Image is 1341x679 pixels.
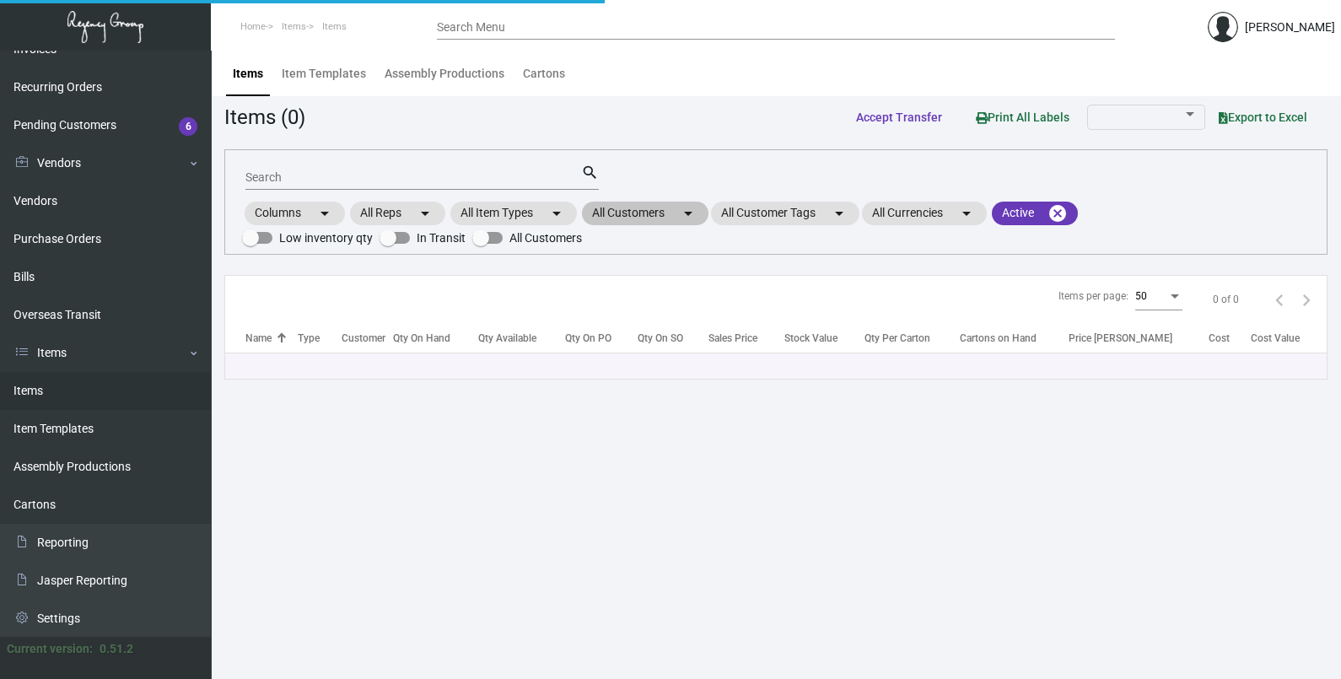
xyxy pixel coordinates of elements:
div: Items per page: [1058,288,1128,304]
mat-icon: arrow_drop_down [678,203,698,224]
button: Previous page [1266,286,1293,313]
div: Sales Price [708,331,784,346]
div: Stock Value [784,331,864,346]
div: 0 of 0 [1213,292,1239,307]
div: Cartons on Hand [960,331,1068,346]
div: Name [245,331,272,346]
span: Items [322,21,347,32]
div: Type [298,331,320,346]
div: Name [245,331,298,346]
div: Current version: [7,640,93,658]
div: Items [233,65,263,83]
div: Price [PERSON_NAME] [1069,331,1209,346]
mat-chip: All Currencies [862,202,987,225]
div: Qty On Hand [393,331,450,346]
div: Qty On SO [638,331,683,346]
div: Cost [1209,331,1252,346]
span: Items [282,21,306,32]
mat-icon: arrow_drop_down [829,203,849,224]
div: Qty Available [478,331,536,346]
span: Home [240,21,266,32]
span: Export to Excel [1219,110,1307,124]
span: Print All Labels [976,110,1069,124]
div: Cost Value [1251,331,1327,346]
mat-chip: Columns [245,202,345,225]
mat-chip: Active [992,202,1078,225]
div: Qty On PO [565,331,611,346]
img: admin@bootstrapmaster.com [1208,12,1238,42]
mat-select: Items per page: [1135,291,1182,303]
mat-icon: search [581,163,599,183]
span: In Transit [417,228,466,248]
div: 0.51.2 [100,640,133,658]
mat-icon: arrow_drop_down [415,203,435,224]
div: Qty Available [478,331,564,346]
mat-chip: All Item Types [450,202,577,225]
mat-icon: arrow_drop_down [956,203,977,224]
th: Customer [342,323,393,353]
div: Type [298,331,342,346]
button: Next page [1293,286,1320,313]
div: Cost Value [1251,331,1300,346]
div: Cost [1209,331,1230,346]
button: Accept Transfer [843,102,956,132]
div: Sales Price [708,331,757,346]
mat-chip: All Reps [350,202,445,225]
mat-icon: cancel [1047,203,1068,224]
div: Cartons on Hand [960,331,1037,346]
div: Items (0) [224,102,305,132]
div: Qty Per Carton [864,331,930,346]
span: 50 [1135,290,1147,302]
div: Stock Value [784,331,837,346]
div: Qty On SO [638,331,709,346]
button: Export to Excel [1205,102,1321,132]
mat-icon: arrow_drop_down [547,203,567,224]
div: Qty On PO [565,331,638,346]
mat-chip: All Customers [582,202,708,225]
div: [PERSON_NAME] [1245,19,1335,36]
div: Price [PERSON_NAME] [1069,331,1172,346]
mat-icon: arrow_drop_down [315,203,335,224]
span: Low inventory qty [279,228,373,248]
mat-chip: All Customer Tags [711,202,859,225]
span: All Customers [509,228,582,248]
button: Print All Labels [962,101,1083,132]
div: Item Templates [282,65,366,83]
div: Qty On Hand [393,331,478,346]
div: Qty Per Carton [864,331,960,346]
div: Cartons [523,65,565,83]
div: Assembly Productions [385,65,504,83]
span: Accept Transfer [856,110,942,124]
